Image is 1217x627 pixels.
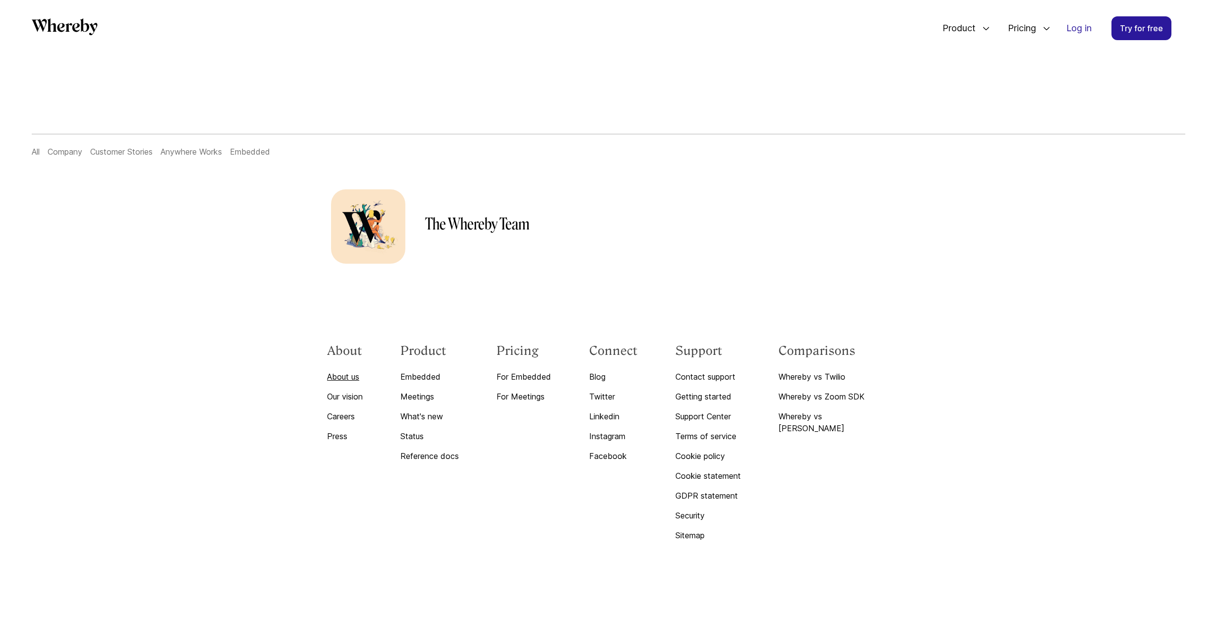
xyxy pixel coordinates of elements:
a: For Embedded [497,371,551,383]
a: For Meetings [497,391,551,402]
a: Whereby vs [PERSON_NAME] [778,410,890,434]
a: Try for free [1111,16,1171,40]
a: Our vision [327,391,363,402]
a: Sitemap [675,529,741,541]
a: Cookie statement [675,470,741,482]
a: Customer Stories [90,147,153,157]
a: Terms of service [675,430,741,442]
a: About us [327,371,363,383]
h3: About [327,343,363,359]
span: Pricing [998,12,1039,45]
a: Status [400,430,459,442]
a: Anywhere Works [161,147,222,157]
a: What's new [400,410,459,422]
a: Log in [1058,17,1100,40]
a: Twitter [589,391,638,402]
a: Whereby [32,18,98,39]
a: Linkedin [589,410,638,422]
a: Careers [327,410,363,422]
a: Reference docs [400,450,459,462]
a: GDPR statement [675,490,741,502]
h3: Connect [589,343,638,359]
a: Cookie policy [675,450,741,462]
h3: Product [400,343,459,359]
h1: The Whereby Team [425,216,529,233]
a: Press [327,430,363,442]
a: Meetings [400,391,459,402]
a: Company [48,147,82,157]
span: Product [933,12,978,45]
a: Getting started [675,391,741,402]
a: Instagram [589,430,638,442]
a: Whereby vs Zoom SDK [778,391,890,402]
a: Whereby vs Twilio [778,371,890,383]
a: Support Center [675,410,741,422]
a: All [32,147,40,157]
a: Blog [589,371,638,383]
a: Security [675,510,741,521]
a: Embedded [230,147,270,157]
h3: Support [675,343,741,359]
h3: Comparisons [778,343,890,359]
a: Embedded [400,371,459,383]
h3: Pricing [497,343,551,359]
a: Contact support [675,371,741,383]
svg: Whereby [32,18,98,35]
a: Facebook [589,450,638,462]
